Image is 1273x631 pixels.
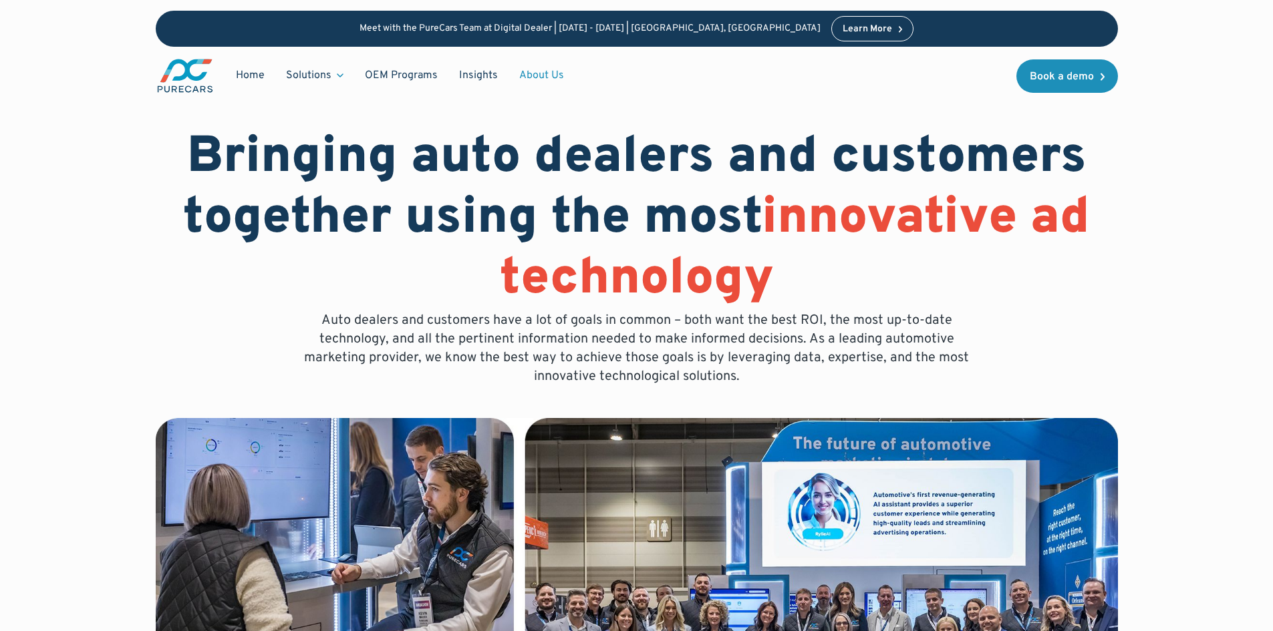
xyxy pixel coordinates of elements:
[1016,59,1118,93] a: Book a demo
[275,63,354,88] div: Solutions
[1030,71,1094,82] div: Book a demo
[286,68,331,83] div: Solutions
[156,128,1118,311] h1: Bringing auto dealers and customers together using the most
[225,63,275,88] a: Home
[360,23,821,35] p: Meet with the PureCars Team at Digital Dealer | [DATE] - [DATE] | [GEOGRAPHIC_DATA], [GEOGRAPHIC_...
[295,311,979,386] p: Auto dealers and customers have a lot of goals in common – both want the best ROI, the most up-to...
[843,25,892,34] div: Learn More
[500,187,1091,312] span: innovative ad technology
[354,63,448,88] a: OEM Programs
[156,57,215,94] img: purecars logo
[448,63,509,88] a: Insights
[509,63,575,88] a: About Us
[156,57,215,94] a: main
[831,16,914,41] a: Learn More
